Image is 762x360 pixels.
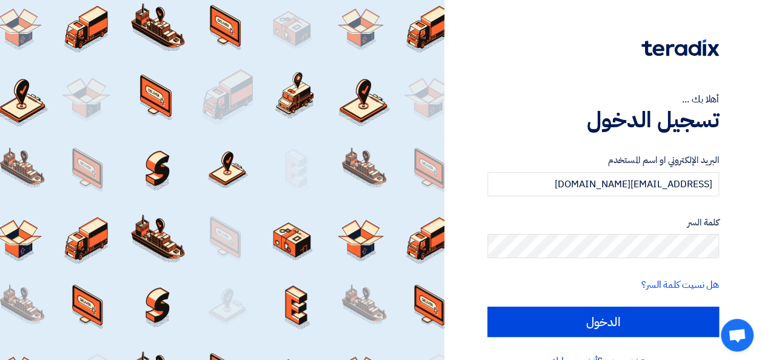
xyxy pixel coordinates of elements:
label: البريد الإلكتروني او اسم المستخدم [487,153,719,167]
div: Open chat [721,319,754,352]
input: الدخول [487,307,719,337]
div: أهلا بك ... [487,92,719,107]
input: أدخل بريد العمل الإلكتروني او اسم المستخدم الخاص بك ... [487,172,719,196]
img: Teradix logo [641,39,719,56]
a: هل نسيت كلمة السر؟ [641,278,719,292]
label: كلمة السر [487,216,719,230]
h1: تسجيل الدخول [487,107,719,133]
